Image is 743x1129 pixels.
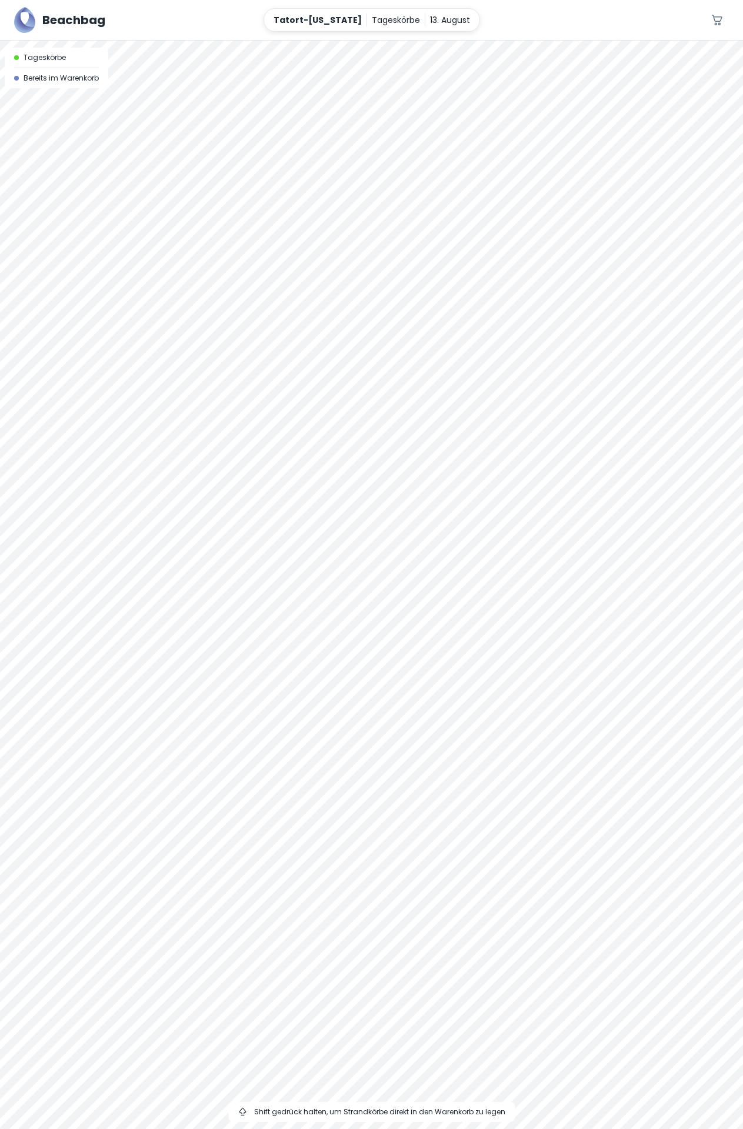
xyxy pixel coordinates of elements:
span: Bereits im Warenkorb [24,73,99,83]
p: 13. August [430,14,470,26]
img: Beachbag [14,7,35,33]
span: Tageskörbe [24,52,66,63]
p: Tageskörbe [372,14,420,26]
h5: Beachbag [42,11,105,29]
p: Tatort-[US_STATE] [274,14,362,26]
span: Shift gedrück halten, um Strandkörbe direkt in den Warenkorb zu legen [254,1107,505,1117]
